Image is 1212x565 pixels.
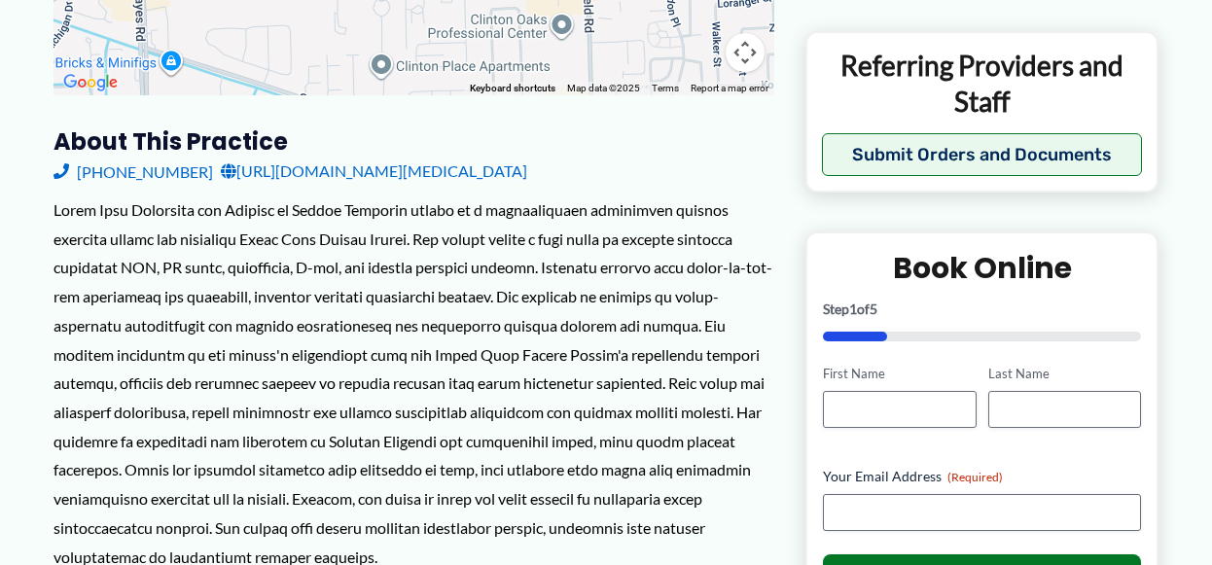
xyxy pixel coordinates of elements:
span: 5 [870,300,877,317]
a: Terms (opens in new tab) [652,83,679,93]
a: Open this area in Google Maps (opens a new window) [58,70,123,95]
label: First Name [823,365,976,383]
button: Submit Orders and Documents [822,133,1142,176]
label: Last Name [988,365,1141,383]
label: Your Email Address [823,466,1141,485]
a: [PHONE_NUMBER] [53,157,213,186]
p: Referring Providers and Staff [822,48,1142,119]
a: Report a map error [691,83,768,93]
button: Keyboard shortcuts [470,82,555,95]
button: Map camera controls [726,33,765,72]
h2: Book Online [823,249,1141,287]
p: Step of [823,302,1141,316]
span: Map data ©2025 [567,83,640,93]
h3: About this practice [53,126,774,157]
img: Google [58,70,123,95]
a: [URL][DOMAIN_NAME][MEDICAL_DATA] [221,157,527,186]
span: 1 [849,300,857,317]
span: (Required) [947,469,1003,483]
